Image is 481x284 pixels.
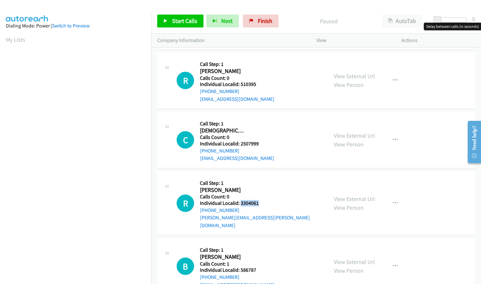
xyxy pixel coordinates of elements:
a: [PHONE_NUMBER] [200,148,239,154]
a: View External Url [334,72,375,80]
h2: [DEMOGRAPHIC_DATA][PERSON_NAME] [200,127,244,134]
span: Next [221,17,233,25]
a: My Lists [6,36,25,43]
a: View Person [334,141,364,148]
h1: R [177,195,194,212]
a: View Person [334,267,364,274]
a: Finish [243,15,279,27]
h5: Calls Count: 0 [200,134,274,141]
h5: Call Step: 1 [200,180,322,186]
a: Start Calls [157,15,203,27]
h5: Calls Count: 1 [200,261,274,267]
a: [EMAIL_ADDRESS][DOMAIN_NAME] [200,155,274,161]
h5: Call Step: 1 [200,61,274,68]
h5: Individual Localid: 2507999 [200,141,274,147]
a: View External Url [334,195,375,203]
a: View Person [334,81,364,89]
div: The call is yet to be attempted [177,258,194,275]
h5: Individual Localid: 586787 [200,267,274,273]
a: [PHONE_NUMBER] [200,88,239,94]
h5: Individual Localid: 510395 [200,81,274,88]
a: [EMAIL_ADDRESS][DOMAIN_NAME] [200,96,274,102]
a: View External Url [334,132,375,139]
a: [PHONE_NUMBER] [200,274,239,280]
a: [PHONE_NUMBER] [200,207,239,213]
h5: Individual Localid: 3304061 [200,200,322,206]
span: Start Calls [172,17,197,25]
h5: Call Step: 1 [200,247,274,253]
a: View External Url [334,258,375,266]
h5: Calls Count: 0 [200,194,322,200]
h1: B [177,258,194,275]
h5: Calls Count: 0 [200,75,274,81]
button: Next [206,15,239,27]
div: The call is yet to be attempted [177,131,194,149]
span: Finish [258,17,272,25]
h2: [PERSON_NAME] [200,253,244,261]
a: [PERSON_NAME][EMAIL_ADDRESS][PERSON_NAME][DOMAIN_NAME] [200,215,310,228]
div: 0 [472,15,475,23]
h2: [PERSON_NAME] [200,186,244,194]
h1: R [177,72,194,89]
p: Actions [401,37,475,44]
p: Company Information [157,37,305,44]
h5: Call Step: 1 [200,121,274,127]
h1: C [177,131,194,149]
button: AutoTab [382,15,422,27]
a: Switch to Preview [52,23,90,29]
p: Paused [287,17,370,26]
iframe: Resource Center [462,116,481,168]
a: View Person [334,204,364,211]
div: The call is yet to be attempted [177,195,194,212]
h2: [PERSON_NAME] [200,68,244,75]
div: Dialing Mode: Power | [6,22,146,30]
p: View [316,37,390,44]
